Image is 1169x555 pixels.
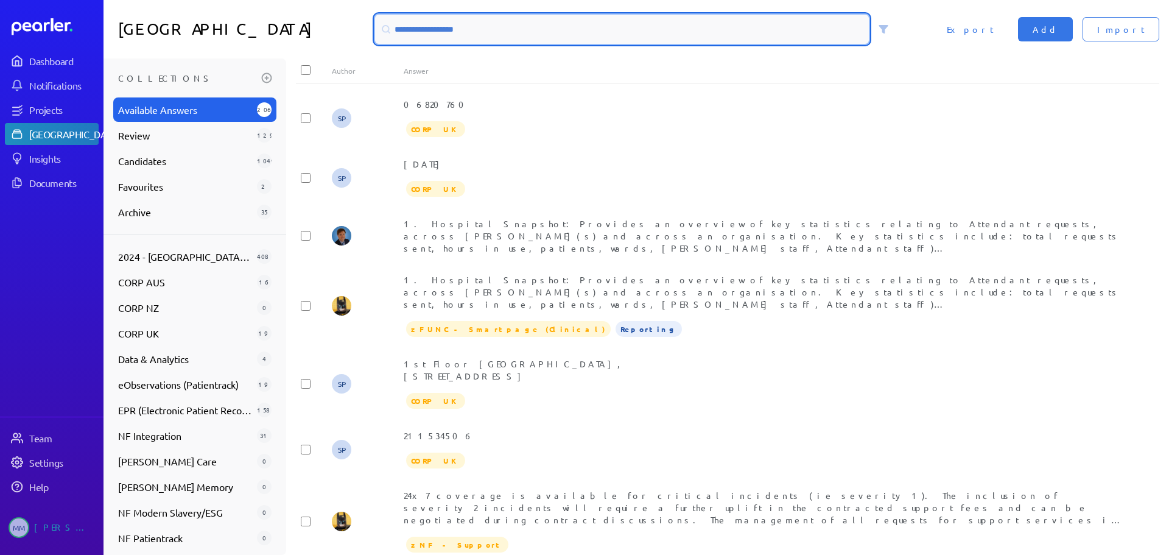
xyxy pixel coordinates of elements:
span: CORP NZ [118,300,252,315]
div: 0 [257,531,272,545]
a: Insights [5,147,99,169]
a: Dashboard [5,50,99,72]
span: Favourites [118,179,252,194]
div: 16 [257,275,272,289]
a: MM[PERSON_NAME] [5,512,99,543]
div: 0 [257,479,272,494]
div: 24x7 coverage is available for critical incidents (ie severity 1). The inclusion of severity 2 in... [404,489,1123,526]
div: 0 [257,505,272,520]
span: zFUNC - Smartpage (Clinical) [406,321,611,337]
span: CORP UK [406,181,465,197]
span: CORP UK [406,121,465,137]
a: Projects [5,99,99,121]
span: Data & Analytics [118,352,252,366]
span: Sarah Pendlebury [332,108,351,128]
span: Add [1033,23,1058,35]
div: 19 [257,377,272,392]
div: 35 [257,205,272,219]
h1: [GEOGRAPHIC_DATA] [118,15,370,44]
div: Documents [29,177,97,189]
span: CORP AUS [118,275,252,289]
div: Author [332,66,404,76]
div: 1. Hospital Snapshot: Provides an overview of key statistics relating to Attendant requests, acro... [404,217,1123,254]
img: Sam Blight [332,226,351,246]
div: [GEOGRAPHIC_DATA] [29,128,120,140]
span: CORP UK [406,453,465,468]
div: 1049 [257,154,272,168]
div: Settings [29,456,97,468]
span: Import [1097,23,1145,35]
div: Insights [29,152,97,164]
span: Available Answers [118,102,252,117]
div: Answer [404,66,1123,76]
span: Michelle Manuel [9,517,29,538]
div: Team [29,432,97,444]
a: Dashboard [12,18,99,35]
button: Add [1018,17,1073,41]
a: Team [5,427,99,449]
img: Tung Nguyen [332,296,351,316]
button: Import [1083,17,1159,41]
span: Sarah Pendlebury [332,440,351,459]
a: [GEOGRAPHIC_DATA] [5,123,99,145]
div: 1292 [257,128,272,143]
div: Projects [29,104,97,116]
a: Help [5,476,99,498]
div: 408 [257,249,272,264]
div: 2061 [257,102,272,117]
span: [PERSON_NAME] Memory [118,479,252,494]
div: 19 [257,326,272,341]
span: NF Patientrack [118,531,252,545]
span: Candidates [118,154,252,168]
span: Archive [118,205,252,219]
div: 0 [257,300,272,315]
span: CORP UK [406,393,465,409]
span: Review [118,128,252,143]
span: eObservations (Patientrack) [118,377,252,392]
span: Export [947,23,994,35]
span: NF Modern Slavery/ESG [118,505,252,520]
span: Sarah Pendlebury [332,374,351,394]
div: 4 [257,352,272,366]
a: Settings [5,451,99,473]
div: [PERSON_NAME] [34,517,95,538]
div: 1st Floor [GEOGRAPHIC_DATA], [STREET_ADDRESS] [404,358,1123,382]
span: EPR (Electronic Patient Record) [118,403,252,417]
span: CORP UK [118,326,252,341]
span: Sarah Pendlebury [332,168,351,188]
div: 06820760 [404,98,1123,110]
button: Export [932,17,1008,41]
a: Documents [5,172,99,194]
div: 1. Hospital Snapshot: Provides an overview of key statistics relating to Attendant requests, acro... [404,274,1123,310]
span: [PERSON_NAME] Care [118,454,252,468]
div: Help [29,481,97,493]
span: 2024 - [GEOGRAPHIC_DATA] - [GEOGRAPHIC_DATA] - Flow [118,249,252,264]
div: Notifications [29,79,97,91]
span: zNF - Support [406,537,508,553]
div: 211534506 [404,430,1123,442]
div: 2 [257,179,272,194]
h3: Collections [118,68,257,88]
div: 158 [257,403,272,417]
div: [DATE] [404,158,1123,170]
span: Reporting [616,321,682,337]
div: 0 [257,454,272,468]
span: NF Integration [118,428,252,443]
div: 31 [257,428,272,443]
div: Dashboard [29,55,97,67]
a: Notifications [5,74,99,96]
img: Tung Nguyen [332,512,351,531]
